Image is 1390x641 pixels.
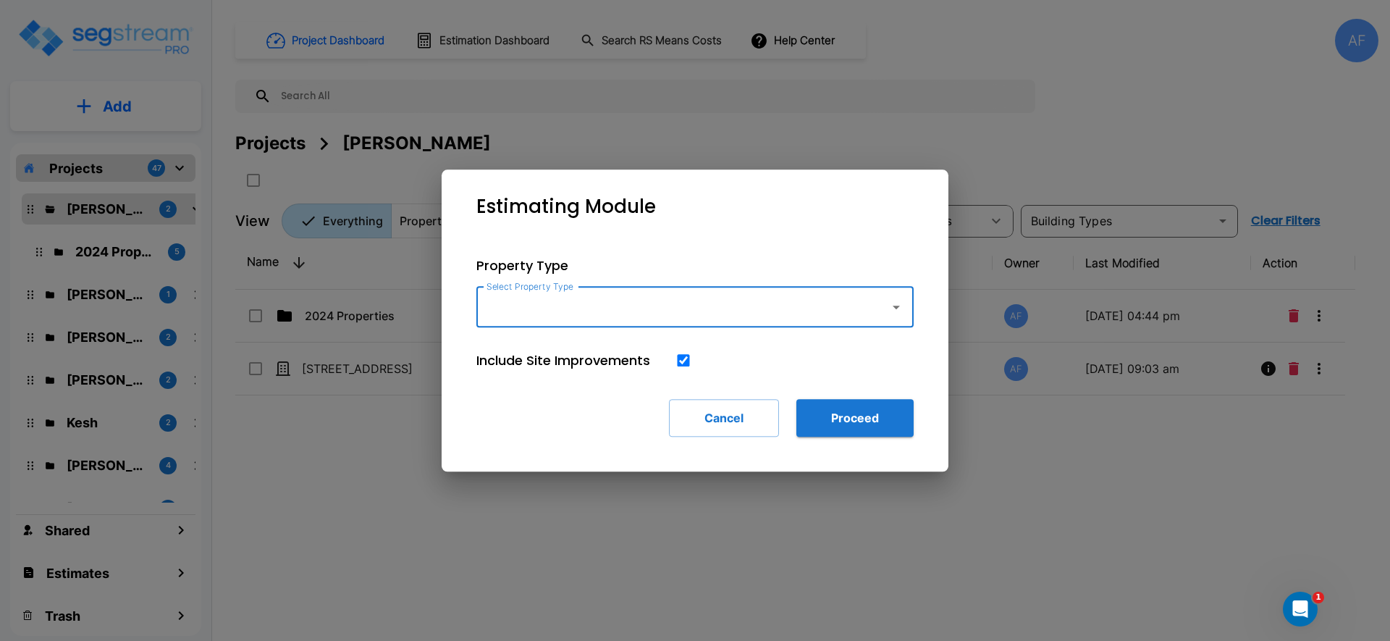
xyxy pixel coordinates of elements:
label: Select Property Type [486,280,573,293]
p: Include Site Improvements [476,351,650,370]
iframe: Intercom live chat [1283,592,1318,627]
p: Property Type [476,256,914,275]
span: 1 [1313,592,1324,603]
button: Cancel [669,399,779,437]
p: Estimating Module [476,193,656,221]
button: Proceed [796,399,914,437]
